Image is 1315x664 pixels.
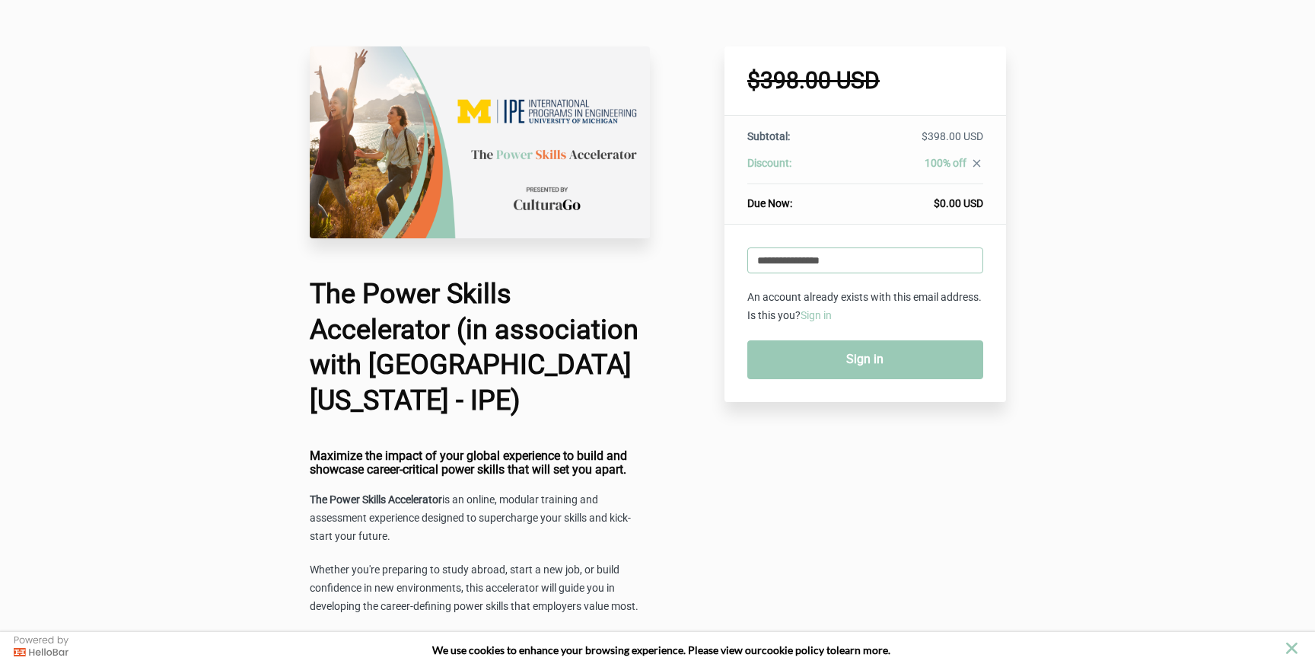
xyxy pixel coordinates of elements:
i: close [970,157,983,170]
a: Sign in [801,309,832,321]
span: $0.00 USD [934,197,983,209]
span: 100% off [925,157,966,169]
span: Subtotal: [747,130,790,142]
td: $398.00 USD [846,129,982,155]
strong: The Power Skills Accelerator [310,493,442,506]
span: We use cookies to enhance your browsing experience. Please view our [432,643,762,656]
h4: Maximize the impact of your global experience to build and showcase career-critical power skills ... [310,449,651,476]
span: learn more. [836,643,890,656]
a: Sign in [747,340,983,379]
h1: The Power Skills Accelerator (in association with [GEOGRAPHIC_DATA][US_STATE] - IPE) [310,276,651,419]
img: d416d46-d031-e-e5eb-e525b5ae3c0c_UMich_IPE_PSA_.png [310,46,651,238]
h4: What's Included? [310,631,651,645]
a: cookie policy [762,643,824,656]
th: Discount: [747,155,846,184]
button: close [1282,639,1301,658]
th: Due Now: [747,184,846,212]
p: An account already exists with this email address. Is this you? [747,289,983,325]
p: Whether you're preparing to study abroad, start a new job, or build confidence in new environment... [310,561,651,616]
p: is an online, modular training and assessment experience designed to supercharge your skills and ... [310,491,651,546]
strong: to [826,643,836,656]
h1: $398.00 USD [747,69,983,92]
a: close [966,157,983,174]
